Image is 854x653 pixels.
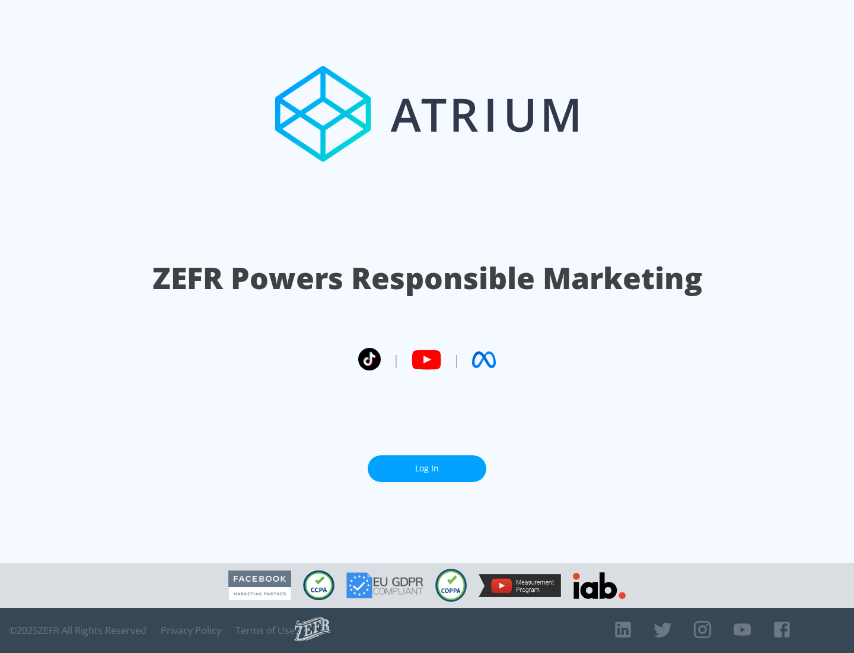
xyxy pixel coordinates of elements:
img: IAB [573,572,626,599]
a: Log In [368,455,486,482]
span: © 2025 ZEFR All Rights Reserved [9,625,146,636]
span: | [393,351,400,369]
a: Terms of Use [235,625,295,636]
span: | [453,351,460,369]
img: YouTube Measurement Program [479,574,561,597]
h1: ZEFR Powers Responsible Marketing [152,258,702,299]
img: GDPR Compliant [346,572,423,598]
img: COPPA Compliant [435,569,467,602]
a: Privacy Policy [161,625,221,636]
img: Facebook Marketing Partner [228,570,291,601]
img: CCPA Compliant [303,570,334,600]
